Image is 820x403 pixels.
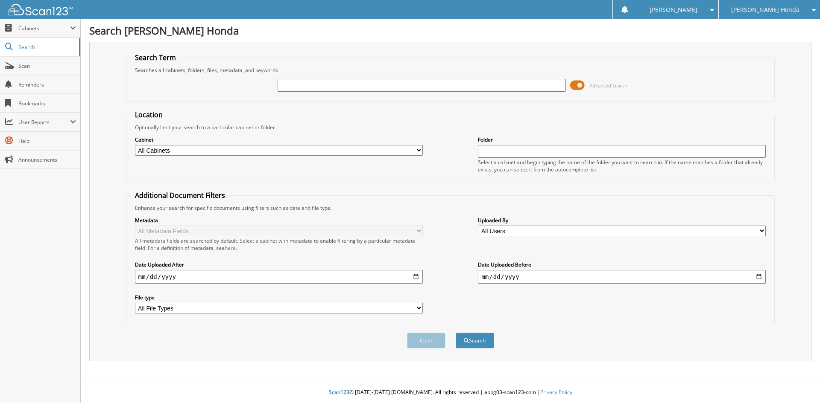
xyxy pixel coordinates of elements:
[18,156,76,163] span: Announcements
[540,389,572,396] a: Privacy Policy
[135,136,423,143] label: Cabinet
[89,23,811,38] h1: Search [PERSON_NAME] Honda
[478,159,766,173] div: Select a cabinet and begin typing the name of the folder you want to search in. If the name match...
[135,270,423,284] input: start
[456,333,494,348] button: Search
[81,382,820,403] div: © [DATE]-[DATE] [DOMAIN_NAME]. All rights reserved | appg03-scan123-com |
[18,62,76,70] span: Scan
[731,7,799,12] span: [PERSON_NAME] Honda
[131,204,770,212] div: Enhance your search for specific documents using filters such as date and file type.
[329,389,349,396] span: Scan123
[478,270,766,284] input: end
[131,110,167,119] legend: Location
[131,53,180,62] legend: Search Term
[135,261,423,268] label: Date Uploaded After
[650,7,697,12] span: [PERSON_NAME]
[18,119,70,126] span: User Reports
[478,217,766,224] label: Uploaded By
[135,294,423,301] label: File type
[407,333,445,348] button: Clear
[18,100,76,107] span: Bookmarks
[131,124,770,131] div: Optionally limit your search to a particular cabinet or folder
[135,237,423,252] div: All metadata fields are searched by default. Select a cabinet with metadata to enable filtering b...
[131,191,229,200] legend: Additional Document Filters
[131,67,770,74] div: Searches all cabinets, folders, files, metadata, and keywords
[135,217,423,224] label: Metadata
[18,43,75,51] span: Search
[18,25,70,32] span: Cabinets
[478,261,766,268] label: Date Uploaded Before
[478,136,766,143] label: Folder
[18,81,76,88] span: Reminders
[589,82,627,89] span: Advanced Search
[9,4,73,15] img: scan123-logo-white.svg
[18,137,76,145] span: Help
[225,244,236,252] a: here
